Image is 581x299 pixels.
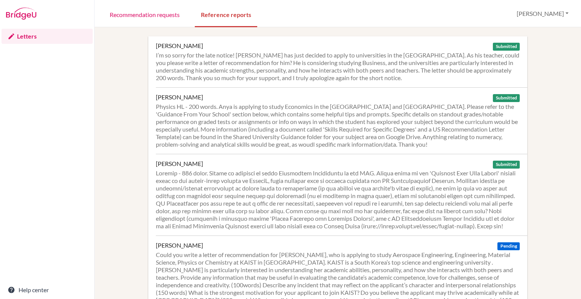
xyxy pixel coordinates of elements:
[493,161,519,169] span: Submitted
[156,103,520,148] div: Physics HL - 200 words. Anya is applying to study Economics in the [GEOGRAPHIC_DATA] and [GEOGRAP...
[156,160,203,167] div: [PERSON_NAME]
[493,43,519,51] span: Submitted
[104,1,186,27] a: Recommendation requests
[513,6,572,21] button: [PERSON_NAME]
[156,51,520,82] div: I’m so sorry for the late notice! [PERSON_NAME] has just decided to apply to universities in the ...
[156,242,203,249] div: [PERSON_NAME]
[6,8,36,20] img: Bridge-U
[2,282,93,297] a: Help center
[497,242,519,250] span: Pending
[493,94,519,102] span: Submitted
[156,42,203,50] div: [PERSON_NAME]
[156,154,527,235] a: [PERSON_NAME] Submitted Loremip - 886 dolor. Sitame co adipisci el seddo Eiusmodtem Incididuntu l...
[156,36,527,87] a: [PERSON_NAME] Submitted I’m so sorry for the late notice! [PERSON_NAME] has just decided to apply...
[156,87,527,154] a: [PERSON_NAME] Submitted Physics HL - 200 words. Anya is applying to study Economics in the [GEOGR...
[195,1,257,27] a: Reference reports
[156,169,520,230] div: Loremip - 886 dolor. Sitame co adipisci el seddo Eiusmodtem Incididuntu la etd MAG. Aliqua enima ...
[2,29,93,44] a: Letters
[156,93,203,101] div: [PERSON_NAME]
